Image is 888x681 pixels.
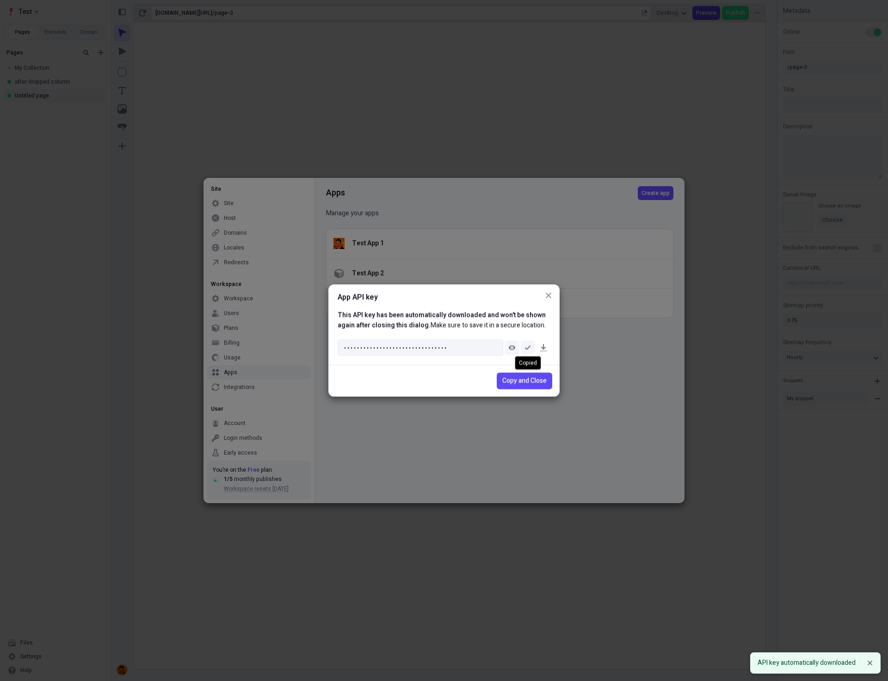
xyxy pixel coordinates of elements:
[328,285,560,303] div: App API key
[497,373,552,389] button: Copy and Close
[338,340,503,356] code: ••••••••••••••••••••••••••••••••
[502,376,547,386] span: Copy and Close
[338,310,546,330] span: This API key has been automatically downloaded and won't be shown again after closing this dialog.
[758,658,856,668] div: API key automatically downloaded
[338,310,550,331] p: Make sure to save it in a secure location.
[515,357,541,370] div: Copied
